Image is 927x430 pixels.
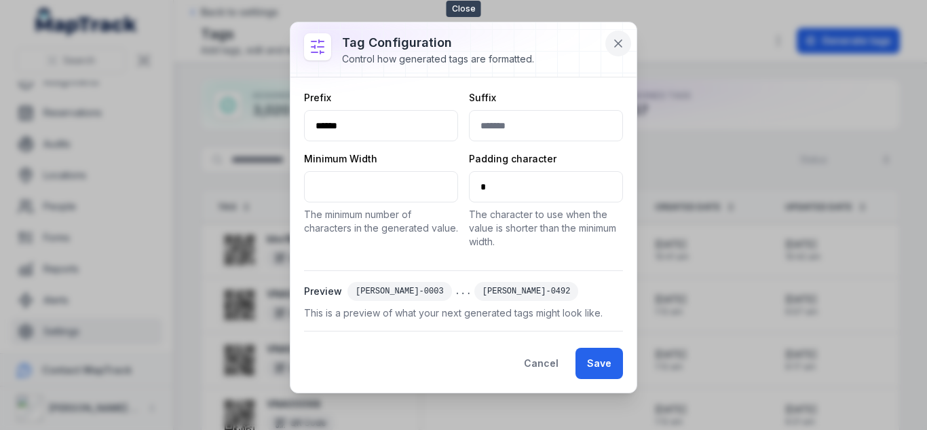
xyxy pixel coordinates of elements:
[304,306,623,320] span: This is a preview of what your next generated tags might look like.
[342,33,534,52] h3: Tag configuration
[304,285,347,298] span: Preview
[304,208,458,235] p: The minimum number of characters in the generated value.
[469,208,623,249] p: The character to use when the value is shorter than the minimum width.
[342,52,534,66] div: Control how generated tags are formatted.
[447,1,481,17] span: Close
[512,348,570,379] button: Cancel
[304,152,377,166] label: Minimum Width
[347,282,452,301] div: [PERSON_NAME]-0003
[469,152,556,166] label: Padding character
[304,91,331,105] label: Prefix
[474,282,579,301] div: [PERSON_NAME]-0492
[469,91,496,105] label: Suffix
[455,285,472,298] span: ...
[575,348,623,379] button: Save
